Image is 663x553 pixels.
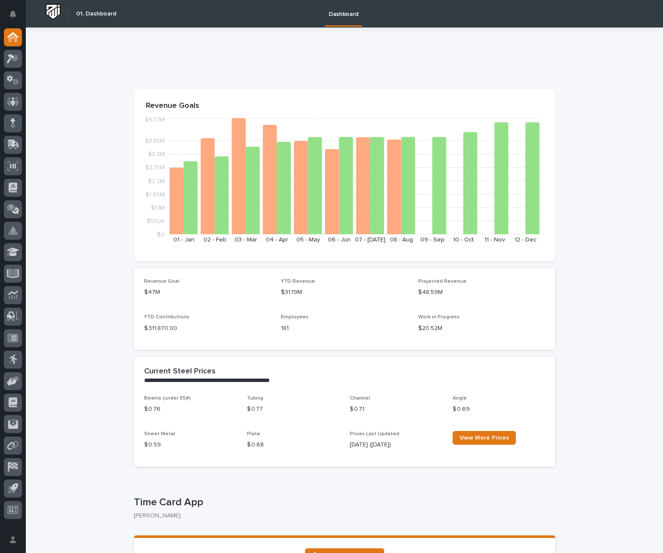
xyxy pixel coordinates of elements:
span: View More Prices [459,435,509,441]
p: $47M [144,288,271,297]
text: 02 - Feb [204,237,226,243]
tspan: $2.75M [145,165,165,171]
tspan: $4.77M [145,117,165,123]
p: $ 0.76 [144,405,237,414]
span: Tubing [247,396,263,401]
div: Notifications [11,10,22,24]
tspan: $3.85M [145,138,165,144]
span: Work in Progress [418,315,459,320]
span: Sheet Metal [144,431,175,437]
tspan: $550K [147,218,165,224]
p: $ 0.77 [247,405,339,414]
p: $31.19M [281,288,408,297]
button: Notifications [4,5,22,23]
p: $48.59M [418,288,545,297]
span: Plate [247,431,260,437]
span: Prices Last Updated [350,431,399,437]
tspan: $1.65M [145,191,165,197]
text: 01 - Jan [173,237,194,243]
span: YTD Revenue [281,279,315,284]
text: 09 - Sep [420,237,444,243]
img: Workspace Logo [45,4,61,20]
p: [DATE] ([DATE]) [350,440,442,449]
p: $ 311,870.00 [144,324,271,333]
p: $ 0.69 [453,405,545,414]
text: 07 - [DATE] [355,237,385,243]
p: 181 [281,324,408,333]
h2: Current Steel Prices [144,367,216,376]
tspan: $2.2M [148,178,165,184]
tspan: $3.3M [148,151,165,157]
tspan: $1.1M [151,205,165,211]
span: YTD Contributions [144,315,189,320]
p: Time Card App [134,496,552,509]
p: $ 0.71 [350,405,442,414]
p: [PERSON_NAME] [134,512,549,519]
text: 04 - Apr [266,237,288,243]
p: Revenue Goals [146,101,543,111]
a: View More Prices [453,431,516,445]
text: 06 - Jun [327,237,350,243]
p: $ 0.59 [144,440,237,449]
span: Beams (under 55#) [144,396,191,401]
h2: 01. Dashboard [76,10,116,18]
span: Angle [453,396,467,401]
span: Projected Revenue [418,279,466,284]
tspan: $0 [157,232,165,238]
text: 08 - Aug [389,237,413,243]
span: Channel [350,396,370,401]
p: $ 0.68 [247,440,339,449]
p: $20.52M [418,324,545,333]
text: 10 - Oct [453,237,474,243]
text: 12 - Dec [515,237,537,243]
span: Employees [281,315,308,320]
text: 05 - May [296,237,320,243]
text: 11 - Nov [484,237,505,243]
span: Revenue Goal [144,279,179,284]
text: 03 - Mar [234,237,257,243]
